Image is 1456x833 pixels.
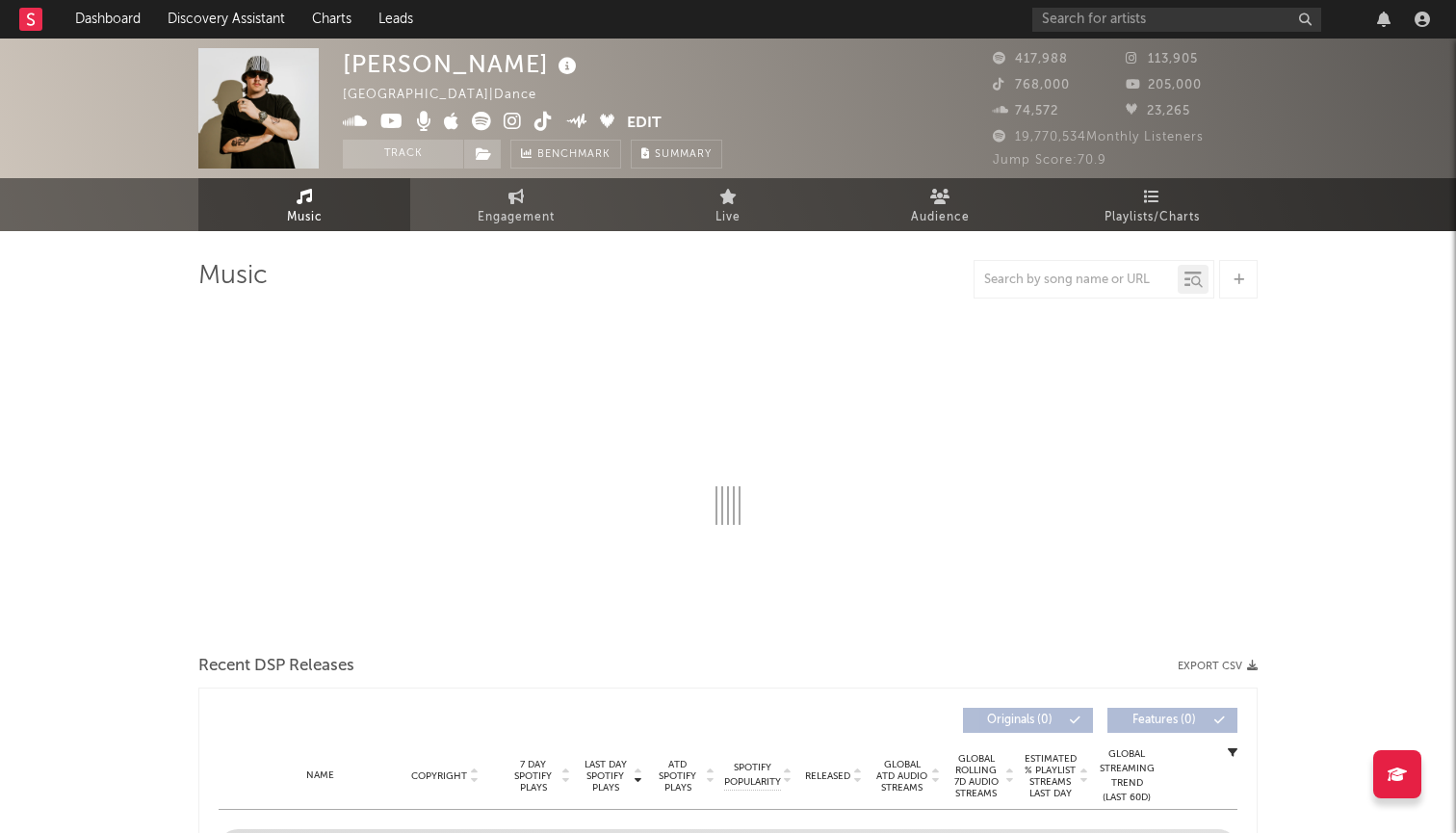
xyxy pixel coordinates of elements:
span: 113,905 [1126,53,1198,65]
span: Summary [655,149,712,160]
button: Summary [631,140,722,169]
button: Track [343,140,463,169]
a: Benchmark [510,140,621,169]
button: Edit [627,112,662,136]
span: Features ( 0 ) [1120,715,1209,726]
span: 23,265 [1126,105,1190,117]
a: Music [198,178,410,231]
span: Benchmark [537,143,611,167]
span: Last Day Spotify Plays [580,759,631,794]
span: 205,000 [1126,79,1202,91]
span: Released [805,770,850,782]
span: Recent DSP Releases [198,655,354,678]
span: Global ATD Audio Streams [875,759,928,794]
span: Playlists/Charts [1105,206,1200,229]
span: 74,572 [993,105,1058,117]
span: 768,000 [993,79,1070,91]
div: Name [257,768,383,783]
div: [PERSON_NAME] [343,48,582,80]
span: Copyright [411,770,467,782]
button: Features(0) [1107,708,1237,733]
button: Export CSV [1178,661,1258,672]
input: Search for artists [1032,8,1321,32]
input: Search by song name or URL [975,273,1178,288]
span: Estimated % Playlist Streams Last Day [1024,753,1077,799]
span: Engagement [478,206,555,229]
button: Originals(0) [963,708,1093,733]
span: Live [715,206,741,229]
div: Global Streaming Trend (Last 60D) [1098,747,1156,805]
span: 417,988 [993,53,1068,65]
span: ATD Spotify Plays [652,759,703,794]
a: Engagement [410,178,622,231]
span: Audience [911,206,970,229]
span: Music [287,206,323,229]
a: Playlists/Charts [1046,178,1258,231]
span: 7 Day Spotify Plays [507,759,559,794]
span: Spotify Popularity [724,761,781,790]
span: Jump Score: 70.9 [993,154,1106,167]
span: 19,770,534 Monthly Listeners [993,131,1204,143]
a: Live [622,178,834,231]
a: Audience [834,178,1046,231]
div: [GEOGRAPHIC_DATA] | Dance [343,84,559,107]
span: Originals ( 0 ) [975,715,1064,726]
span: Global Rolling 7D Audio Streams [949,753,1002,799]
